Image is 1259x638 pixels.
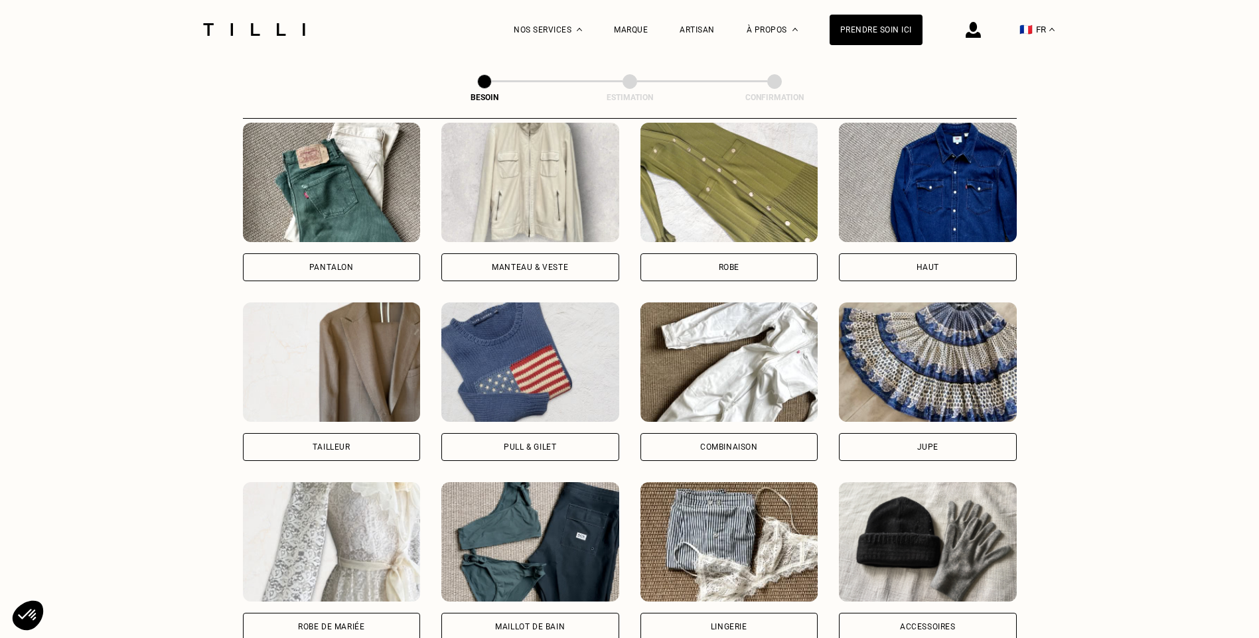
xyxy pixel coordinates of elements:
[492,263,568,271] div: Manteau & Veste
[495,623,565,631] div: Maillot de bain
[243,123,421,242] img: Tilli retouche votre Pantalon
[198,23,310,36] img: Logo du service de couturière Tilli
[1049,28,1055,31] img: menu déroulant
[441,302,619,422] img: Tilli retouche votre Pull & gilet
[792,28,798,31] img: Menu déroulant à propos
[441,123,619,242] img: Tilli retouche votre Manteau & Veste
[917,443,938,451] div: Jupe
[441,482,619,602] img: Tilli retouche votre Maillot de bain
[298,623,364,631] div: Robe de mariée
[708,93,841,102] div: Confirmation
[614,25,648,34] a: Marque
[1019,23,1033,36] span: 🇫🇷
[563,93,696,102] div: Estimation
[711,623,747,631] div: Lingerie
[504,443,556,451] div: Pull & gilet
[719,263,739,271] div: Robe
[839,482,1017,602] img: Tilli retouche votre Accessoires
[640,123,818,242] img: Tilli retouche votre Robe
[900,623,956,631] div: Accessoires
[243,302,421,422] img: Tilli retouche votre Tailleur
[309,263,354,271] div: Pantalon
[313,443,350,451] div: Tailleur
[640,302,818,422] img: Tilli retouche votre Combinaison
[243,482,421,602] img: Tilli retouche votre Robe de mariée
[418,93,551,102] div: Besoin
[700,443,758,451] div: Combinaison
[966,22,981,38] img: icône connexion
[839,302,1017,422] img: Tilli retouche votre Jupe
[680,25,715,34] a: Artisan
[640,482,818,602] img: Tilli retouche votre Lingerie
[577,28,582,31] img: Menu déroulant
[917,263,939,271] div: Haut
[839,123,1017,242] img: Tilli retouche votre Haut
[830,15,923,45] a: Prendre soin ici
